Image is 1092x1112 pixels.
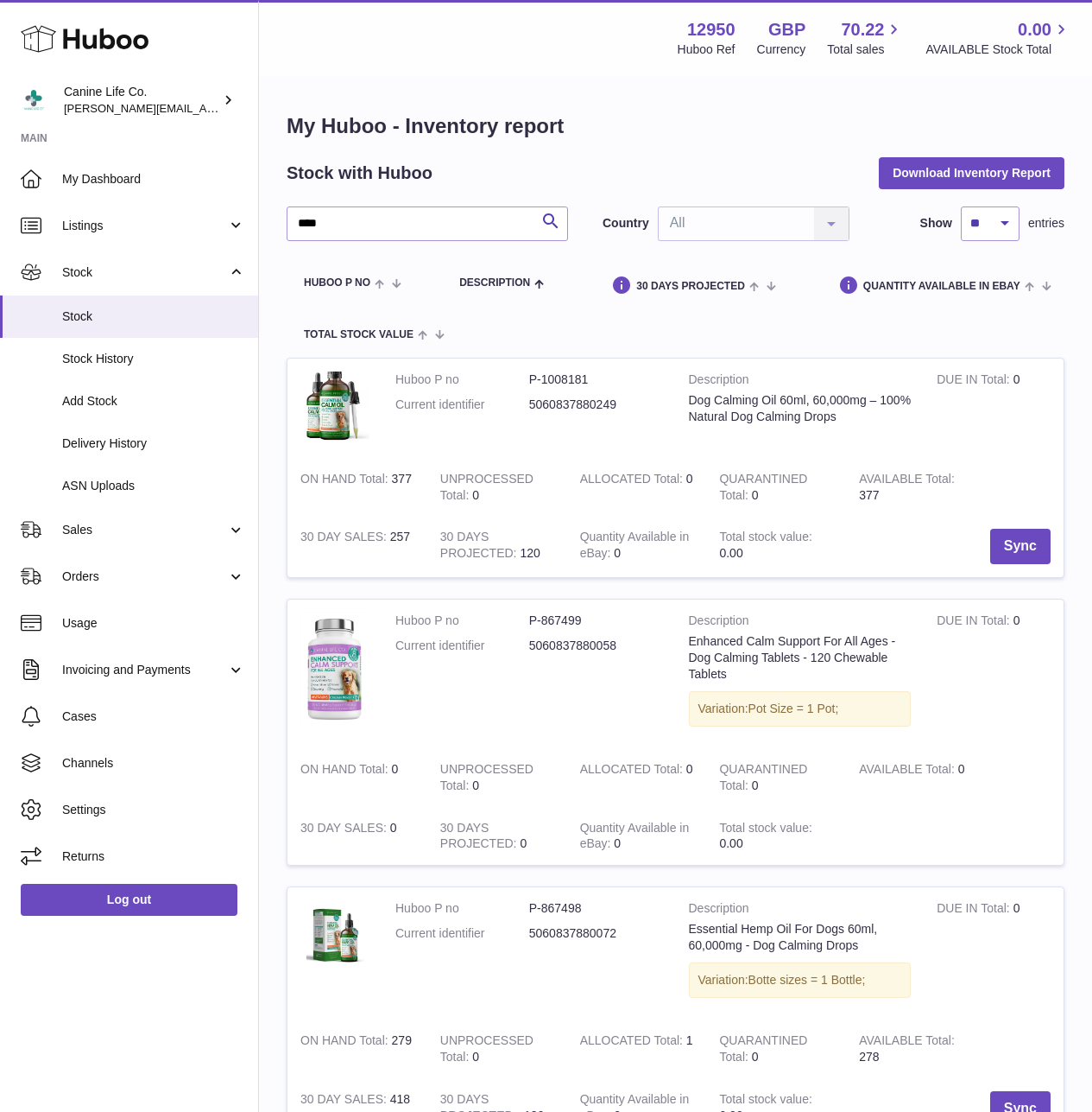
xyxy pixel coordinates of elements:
dt: Huboo P no [395,613,529,629]
strong: 30 DAY SALES [300,1092,390,1110]
dd: 5060837880249 [529,397,663,413]
div: Currency [757,41,806,58]
strong: Total stock value [719,1092,811,1110]
strong: DUE IN Total [937,613,1013,632]
strong: QUARANTINED Total [719,472,807,506]
td: 0 [427,458,567,517]
span: Pot Size = 1 Pot; [748,702,839,715]
strong: 12950 [687,18,735,41]
strong: GBP [768,18,805,41]
strong: ON HAND Total [300,1033,392,1052]
span: 0.00 [1018,18,1051,41]
td: 0 [924,359,1064,458]
img: kevin@clsgltd.co.uk [21,87,47,113]
span: 0 [752,488,759,502]
div: Huboo Ref [678,41,735,58]
strong: Quantity Available in eBay [580,530,690,564]
span: Botte sizes = 1 Bottle; [748,973,866,987]
span: Stock History [62,351,245,367]
strong: Total stock value [719,821,811,839]
dt: Current identifier [395,925,529,942]
span: Returns [62,848,245,865]
strong: AVAILABLE Total [859,762,957,780]
strong: Description [689,372,912,392]
td: 1 [567,1020,707,1078]
button: Download Inventory Report [879,157,1064,188]
span: entries [1028,215,1064,232]
strong: 30 DAY SALES [300,821,390,839]
span: My Dashboard [62,171,245,187]
strong: DUE IN Total [937,901,1013,919]
span: Stock [62,264,227,281]
h1: My Huboo - Inventory report [287,112,1064,140]
span: Quantity Available in eBay [863,281,1020,292]
strong: AVAILABLE Total [859,1033,955,1052]
strong: QUARANTINED Total [719,762,807,797]
dt: Current identifier [395,638,529,654]
strong: ON HAND Total [300,762,392,780]
span: 0.00 [719,836,742,850]
td: 279 [287,1020,427,1078]
span: Usage [62,615,245,632]
td: 0 [427,807,567,866]
strong: ALLOCATED Total [580,472,686,490]
span: Stock [62,308,245,325]
span: Add Stock [62,393,245,410]
strong: Description [689,900,912,921]
td: 0 [567,748,707,807]
dt: Current identifier [395,397,529,413]
div: Variation: [689,691,912,727]
strong: 30 DAYS PROJECTED [440,821,521,855]
strong: Description [689,613,912,633]
a: Log out [21,884,237,915]
span: AVAILABLE Stock Total [925,41,1071,58]
span: Description [459,277,530,289]
span: 0 [752,778,759,792]
span: Huboo P no [304,277,370,289]
strong: UNPROCESSED Total [440,1033,533,1068]
span: Orders [62,569,227,585]
td: 0 [287,807,427,866]
div: Canine Life Co. [64,84,219,117]
td: 0 [924,887,1064,1020]
strong: UNPROCESSED Total [440,762,533,797]
dt: Huboo P no [395,372,529,388]
td: 257 [287,516,427,577]
dd: 5060837880072 [529,925,663,942]
button: Sync [990,529,1051,564]
span: Total sales [827,41,904,58]
img: product image [300,372,369,441]
span: [PERSON_NAME][EMAIL_ADDRESS][DOMAIN_NAME] [64,101,346,115]
strong: ALLOCATED Total [580,1033,686,1052]
img: product image [300,613,369,724]
span: Settings [62,802,245,818]
span: Cases [62,709,245,725]
td: 0 [427,1020,567,1078]
span: Sales [62,522,227,538]
dd: 5060837880058 [529,638,663,654]
strong: Total stock value [719,530,811,548]
div: Dog Calming Oil 60ml, 60,000mg – 100% Natural Dog Calming Drops [689,392,912,425]
strong: DUE IN Total [937,372,1013,391]
span: 30 DAYS PROJECTED [636,281,745,292]
strong: ALLOCATED Total [580,762,686,780]
span: Listings [62,218,227,234]
span: 70.22 [841,18,884,41]
a: 0.00 AVAILABLE Stock Total [925,18,1071,58]
h2: Stock with Huboo [287,162,432,185]
span: Invoicing and Payments [62,662,227,678]
span: Total stock value [304,329,413,340]
td: 0 [567,458,707,517]
span: 0.00 [719,546,742,560]
div: Essential Hemp Oil For Dogs 60ml, 60,000mg - Dog Calming Drops [689,921,912,954]
strong: Quantity Available in eBay [580,821,690,855]
label: Country [603,215,649,232]
span: 0 [752,1050,759,1064]
dt: Huboo P no [395,900,529,917]
div: Variation: [689,963,912,998]
span: ASN Uploads [62,478,245,494]
strong: ON HAND Total [300,472,392,490]
strong: 30 DAYS PROJECTED [440,530,521,564]
strong: AVAILABLE Total [859,472,955,490]
dd: P-867499 [529,613,663,629]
